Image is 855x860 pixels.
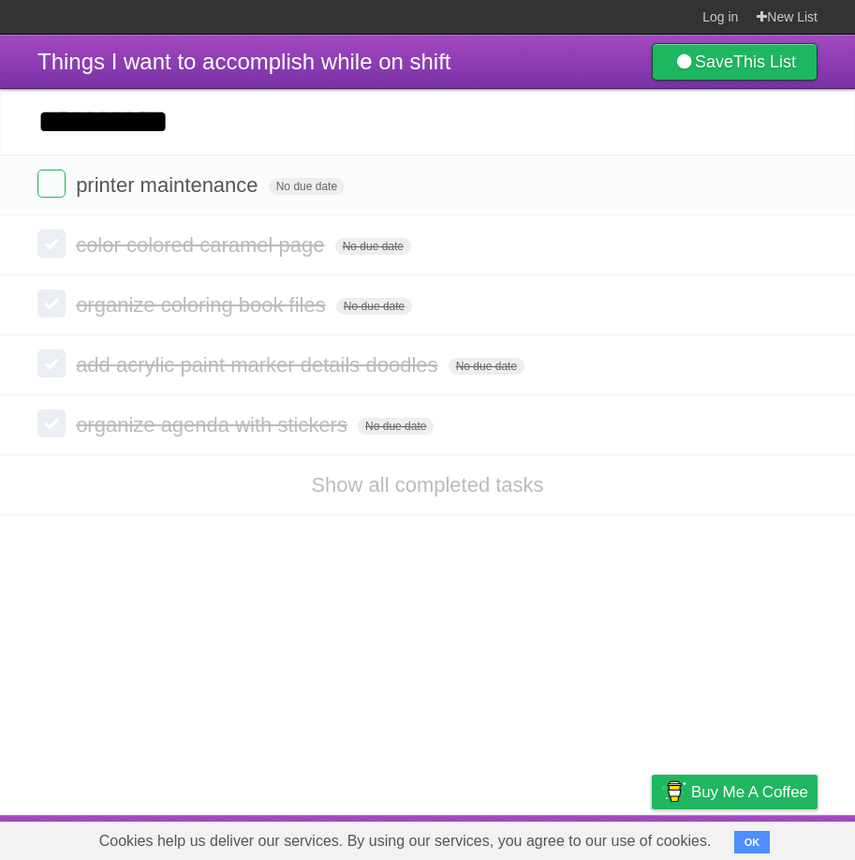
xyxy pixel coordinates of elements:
span: Cookies help us deliver our services. By using our services, you agree to our use of cookies. [81,823,730,860]
a: Show all completed tasks [311,473,543,497]
button: OK [734,831,771,853]
label: Done [37,289,66,318]
label: Done [37,349,66,378]
a: Developers [464,820,540,855]
a: Terms [564,820,605,855]
a: Buy me a coffee [652,775,818,809]
span: No due date [336,298,412,315]
span: Buy me a coffee [691,776,808,808]
span: No due date [449,358,524,375]
a: SaveThis List [652,43,818,81]
span: printer maintenance [76,173,262,197]
b: This List [733,52,796,71]
span: organize agenda with stickers [76,413,352,437]
a: Suggest a feature [700,820,818,855]
span: Things I want to accomplish while on shift [37,49,451,74]
span: No due date [358,418,434,435]
span: No due date [269,178,345,195]
a: About [403,820,442,855]
span: add acrylic paint marker details doodles [76,353,442,377]
a: Privacy [627,820,676,855]
span: organize coloring book files [76,293,331,317]
label: Done [37,409,66,437]
img: Buy me a coffee [661,776,686,808]
label: Done [37,230,66,258]
span: color colored caramel page [76,233,329,257]
label: Done [37,170,66,198]
span: No due date [335,238,411,255]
